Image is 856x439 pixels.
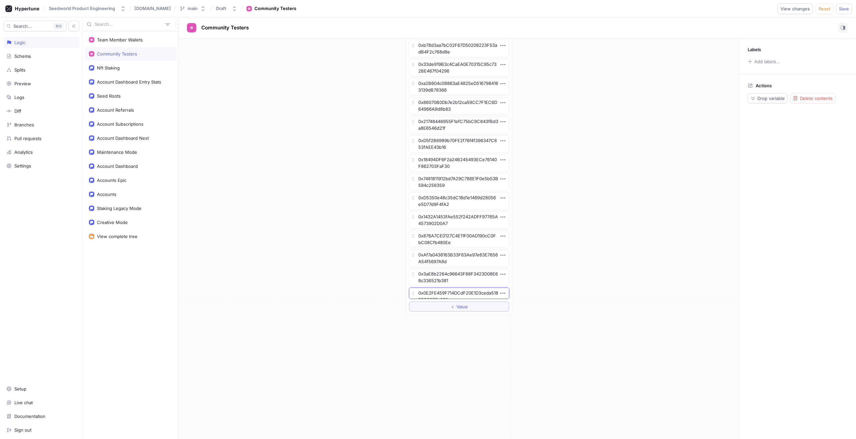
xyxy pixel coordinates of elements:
span: Drop variable [757,96,785,100]
a: Documentation [3,411,79,422]
div: Community Testers [254,5,296,12]
div: Preview [14,81,31,86]
textarea: 0xD5350e48c35dC18d1e1469d28056e5D77d9F4fA2 [409,192,509,210]
textarea: 0xAf7a0436163B33F63Ae97e63E7656A54f5697A8d [409,249,509,267]
p: Actions [756,83,772,88]
div: Documentation [14,414,45,419]
span: Search... [13,24,32,28]
div: Schema [14,53,31,59]
button: main [177,3,208,14]
div: Maintenance Mode [97,149,137,155]
div: Settings [14,163,31,169]
p: Labels [748,47,761,52]
div: Live chat [14,400,33,405]
div: Pull requests [14,136,41,141]
div: Account Dashboard Entry Stats [97,79,161,85]
div: Diff [14,108,21,114]
div: Team Member Wallets [97,37,143,42]
button: ＋Value [409,302,509,312]
div: Logs [14,95,24,100]
span: Value [456,305,468,309]
div: Account Referrals [97,107,134,113]
div: Account Subscriptions [97,121,143,127]
div: Splits [14,67,25,73]
textarea: 0x7481811912bd7A29C786E1F0e5b53B594c256359 [409,173,509,191]
div: Account Dashboard [97,163,138,169]
span: ＋ [450,305,455,309]
textarea: 0x876A7CE0127C4E11F00AD190cC0FbC08Cfb480Ee [409,230,509,248]
div: Staking Legacy Mode [97,206,141,211]
span: View changes [780,7,810,11]
div: main [188,6,198,11]
textarea: 0x18494DF6F2a24B245493ECe76140F862703FaF30 [409,154,509,172]
div: Draft [216,6,226,11]
div: Creative Mode [97,220,128,225]
textarea: 0x33de919B3c4CaEA0E70315C95c732BE467f04296 [409,59,509,77]
button: Drop variable [748,93,787,103]
button: Save [836,3,852,14]
div: Account Dashboard Next [97,135,149,141]
textarea: 0xD5f2B6989b70FE2f76f4f396347C853fAEE43b16 [409,135,509,153]
div: Logic [14,40,25,45]
textarea: 0xb78d3aa7bC02F67D50208223F53adB4F2c768d8e [409,40,509,58]
button: Add labels... [745,57,782,66]
textarea: 0x21748446955F1efC75bC9C843fBd3a8E6546d21f [409,116,509,134]
span: Delete contents [800,96,833,100]
button: Seedworld Product Engineering [46,3,128,14]
div: Nft Staking [97,65,120,71]
div: Accounts [97,192,116,197]
div: K [53,23,64,29]
span: [DOMAIN_NAME] [134,6,171,11]
textarea: 0xa2B604c08863aE4825eD5167984163139dB78366 [409,78,509,96]
div: Analytics [14,149,33,155]
input: Search... [95,21,163,28]
textarea: 0x86070B0Db7e2b12ca59CC7F1EC6D64966A9d8b83 [409,97,509,115]
div: View complete tree [97,234,137,239]
button: View changes [777,3,813,14]
button: Reset [816,3,833,14]
button: Delete contents [790,93,835,103]
div: Sign out [14,427,31,433]
div: Community Testers [97,51,137,57]
div: Accounts Epic [97,178,126,183]
span: Save [839,7,849,11]
textarea: 0x3aE8b2264c96643F88F3423D08E68c336521b381 [409,268,509,286]
span: Reset [819,7,830,11]
button: Draft [213,3,240,14]
div: Branches [14,122,34,127]
span: Community Testers [201,25,249,30]
div: Seedworld Product Engineering [49,6,115,11]
div: Seed Roots [97,93,121,99]
button: Search...K [3,21,67,31]
textarea: 0x1432A1453fAe552f242ADFF97765A4573902D0A7 [409,211,509,229]
div: Setup [14,386,26,392]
